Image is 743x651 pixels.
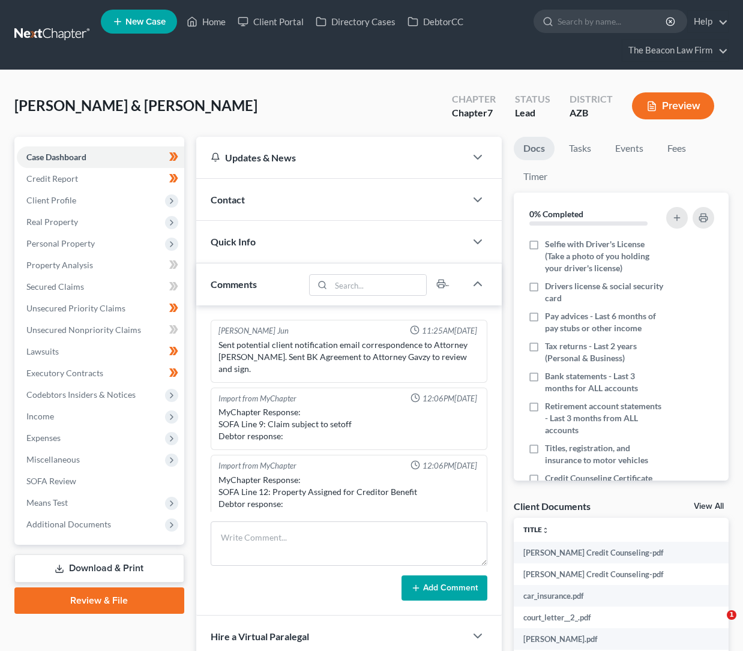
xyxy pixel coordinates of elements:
div: Status [515,92,550,106]
a: The Beacon Law Firm [622,40,728,61]
div: District [570,92,613,106]
span: Selfie with Driver's License (Take a photo of you holding your driver's license) [545,238,665,274]
span: Personal Property [26,238,95,248]
span: Real Property [26,217,78,227]
span: Hire a Virtual Paralegal [211,631,309,642]
span: Property Analysis [26,260,93,270]
span: SOFA Review [26,476,76,486]
span: 7 [487,107,493,118]
a: Review & File [14,587,184,614]
div: Updates & News [211,151,451,164]
a: Home [181,11,232,32]
span: Tax returns - Last 2 years (Personal & Business) [545,340,665,364]
span: Pay advices - Last 6 months of pay stubs or other income [545,310,665,334]
a: Lawsuits [17,341,184,362]
span: 11:25AM[DATE] [422,325,477,337]
a: Case Dashboard [17,146,184,168]
a: Client Portal [232,11,310,32]
span: Means Test [26,497,68,508]
span: Codebtors Insiders & Notices [26,389,136,400]
a: Fees [658,137,696,160]
input: Search... [331,275,426,295]
span: Drivers license & social security card [545,280,665,304]
a: Titleunfold_more [523,525,549,534]
div: [PERSON_NAME] Jun [218,325,289,337]
span: Secured Claims [26,281,84,292]
span: Income [26,411,54,421]
span: Credit Report [26,173,78,184]
td: court_letter__2_.pdf [514,607,735,628]
span: Unsecured Priority Claims [26,303,125,313]
div: Chapter [452,92,496,106]
span: Expenses [26,433,61,443]
div: Sent potential client notification email correspondence to Attorney [PERSON_NAME]. Sent BK Agreem... [218,339,480,375]
a: Credit Report [17,168,184,190]
a: Executory Contracts [17,362,184,384]
span: New Case [125,17,166,26]
a: Help [688,11,728,32]
input: Search by name... [558,10,667,32]
i: unfold_more [542,527,549,534]
strong: 0% Completed [529,209,583,219]
div: Import from MyChapter [218,460,296,472]
a: Unsecured Nonpriority Claims [17,319,184,341]
a: Events [606,137,653,160]
a: Download & Print [14,554,184,583]
span: Additional Documents [26,519,111,529]
span: Executory Contracts [26,368,103,378]
span: Miscellaneous [26,454,80,464]
span: 12:06PM[DATE] [423,393,477,404]
td: [PERSON_NAME] Credit Counseling-pdf [514,542,735,563]
a: Secured Claims [17,276,184,298]
a: Unsecured Priority Claims [17,298,184,319]
a: SOFA Review [17,470,184,492]
div: Client Documents [514,500,591,512]
td: [PERSON_NAME] Credit Counseling-pdf [514,563,735,585]
span: Credit Counseling Certificate [545,472,652,484]
div: Lead [515,106,550,120]
a: Tasks [559,137,601,160]
span: Lawsuits [26,346,59,356]
a: Property Analysis [17,254,184,276]
span: Bank statements - Last 3 months for ALL accounts [545,370,665,394]
span: Quick Info [211,236,256,247]
a: DebtorCC [402,11,469,32]
iframe: Intercom live chat [702,610,731,639]
span: Unsecured Nonpriority Claims [26,325,141,335]
span: Client Profile [26,195,76,205]
td: car_insurance.pdf [514,585,735,607]
div: MyChapter Response: SOFA Line 9: Claim subject to setoff Debtor response: [218,406,480,442]
span: Comments [211,278,257,290]
span: Retirement account statements - Last 3 months from ALL accounts [545,400,665,436]
td: [PERSON_NAME].pdf [514,628,735,650]
div: AZB [570,106,613,120]
div: MyChapter Response: SOFA Line 12: Property Assigned for Creditor Benefit Debtor response: [218,474,480,510]
div: Chapter [452,106,496,120]
span: [PERSON_NAME] & [PERSON_NAME] [14,97,257,114]
a: Directory Cases [310,11,402,32]
a: View All [694,502,724,511]
button: Preview [632,92,714,119]
span: Case Dashboard [26,152,86,162]
span: Contact [211,194,245,205]
div: Import from MyChapter [218,393,296,404]
span: 12:06PM[DATE] [423,460,477,472]
a: Timer [514,165,557,188]
a: Docs [514,137,555,160]
span: 1 [727,610,736,620]
button: Add Comment [402,575,487,601]
span: Titles, registration, and insurance to motor vehicles [545,442,665,466]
